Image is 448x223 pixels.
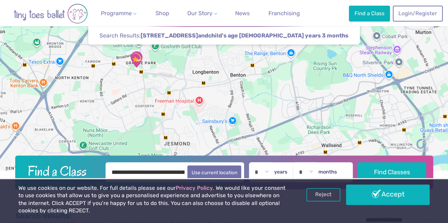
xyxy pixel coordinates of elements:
p: We use cookies on our website. For full details please see our . We would like your consent to us... [18,184,286,215]
span: child's age [DEMOGRAPHIC_DATA] years 3 months [208,32,348,40]
span: Franchising [268,10,300,17]
a: Login/Register [393,6,442,21]
span: [STREET_ADDRESS] [141,32,198,40]
button: Use current location [187,165,242,179]
div: Sport@Gosforth [127,51,145,68]
a: News [232,6,253,20]
a: Our Story [185,6,220,20]
span: Programme [101,10,132,17]
label: years [274,169,288,175]
span: Our Story [187,10,212,17]
label: months [318,169,337,175]
a: Programme [98,6,139,20]
a: Shop [153,6,172,20]
a: Find a Class [349,6,390,21]
h2: Find a Class [22,162,101,180]
img: Google [2,169,25,178]
a: Reject [306,188,340,201]
a: Open this area in Google Maps (opens a new window) [2,169,25,178]
strong: and [141,32,348,39]
span: Shop [155,10,169,17]
button: Find Classes [358,162,426,182]
span: News [235,10,250,17]
a: Franchising [266,6,303,20]
img: tiny toes ballet [8,4,93,24]
a: Privacy Policy [176,185,213,191]
a: Accept [346,184,430,205]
